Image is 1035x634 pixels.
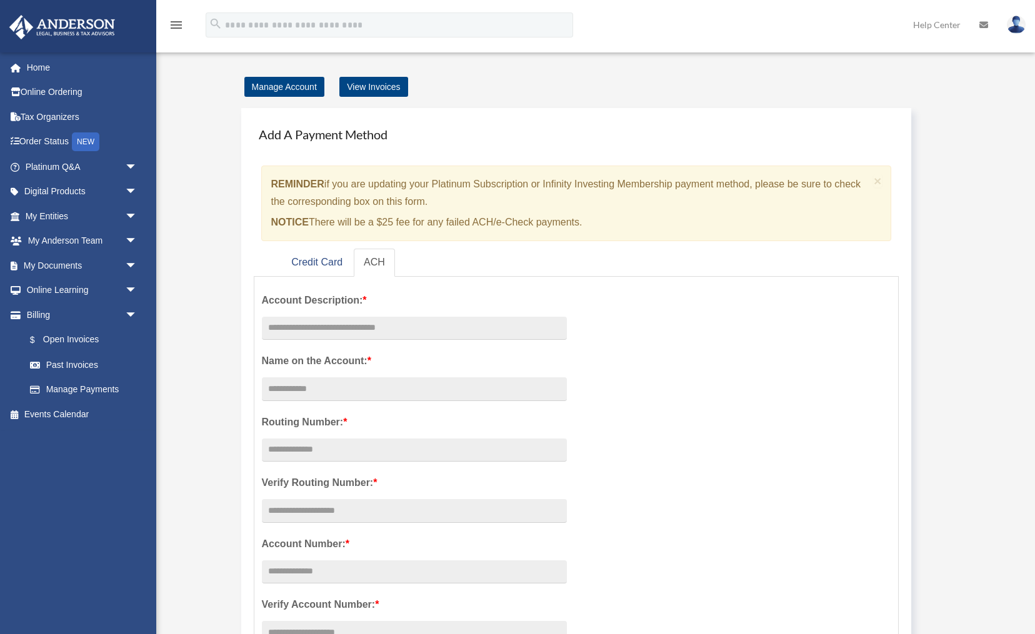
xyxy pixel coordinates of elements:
[354,249,395,277] a: ACH
[262,474,567,492] label: Verify Routing Number:
[262,292,567,309] label: Account Description:
[9,302,156,327] a: Billingarrow_drop_down
[17,377,150,402] a: Manage Payments
[209,17,222,31] i: search
[262,596,567,613] label: Verify Account Number:
[17,327,156,353] a: $Open Invoices
[9,278,156,303] a: Online Learningarrow_drop_down
[271,217,309,227] strong: NOTICE
[339,77,407,97] a: View Invoices
[125,302,150,328] span: arrow_drop_down
[9,229,156,254] a: My Anderson Teamarrow_drop_down
[9,402,156,427] a: Events Calendar
[17,352,156,377] a: Past Invoices
[281,249,352,277] a: Credit Card
[9,179,156,204] a: Digital Productsarrow_drop_down
[9,80,156,105] a: Online Ordering
[125,204,150,229] span: arrow_drop_down
[125,278,150,304] span: arrow_drop_down
[271,214,869,231] p: There will be a $25 fee for any failed ACH/e-Check payments.
[37,332,43,348] span: $
[125,154,150,180] span: arrow_drop_down
[874,174,882,187] button: Close
[125,179,150,205] span: arrow_drop_down
[9,154,156,179] a: Platinum Q&Aarrow_drop_down
[1007,16,1026,34] img: User Pic
[72,132,99,151] div: NEW
[9,253,156,278] a: My Documentsarrow_drop_down
[169,17,184,32] i: menu
[271,179,324,189] strong: REMINDER
[9,129,156,155] a: Order StatusNEW
[169,22,184,32] a: menu
[262,414,567,431] label: Routing Number:
[6,15,119,39] img: Anderson Advisors Platinum Portal
[9,204,156,229] a: My Entitiesarrow_drop_down
[874,174,882,188] span: ×
[254,121,899,148] h4: Add A Payment Method
[9,104,156,129] a: Tax Organizers
[9,55,156,80] a: Home
[244,77,324,97] a: Manage Account
[125,229,150,254] span: arrow_drop_down
[261,166,892,241] div: if you are updating your Platinum Subscription or Infinity Investing Membership payment method, p...
[262,535,567,553] label: Account Number:
[125,253,150,279] span: arrow_drop_down
[262,352,567,370] label: Name on the Account:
